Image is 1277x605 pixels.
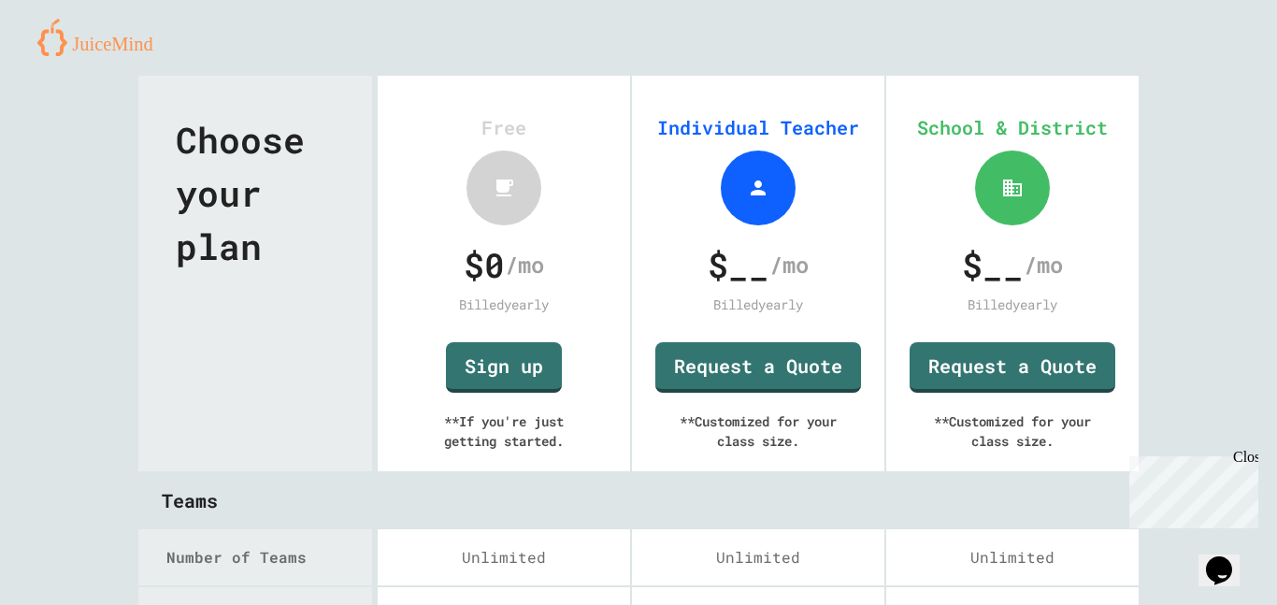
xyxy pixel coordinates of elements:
a: Request a Quote [655,342,861,393]
div: Choose your plan [138,76,372,471]
div: Billed yearly [651,295,866,314]
div: Individual Teacher [651,113,866,141]
span: $ __ [962,239,1024,290]
img: logo-orange.svg [37,19,167,56]
div: Unlimited [632,529,884,585]
div: Unlimited [378,529,630,585]
a: Request a Quote [910,342,1115,393]
div: /mo [401,239,607,290]
div: /mo [910,239,1115,290]
div: Billed yearly [396,295,611,314]
iframe: chat widget [1122,449,1258,528]
div: ** Customized for your class size. [905,393,1120,469]
div: Number of Teams [166,546,372,569]
a: Sign up [446,342,562,393]
div: Unlimited [886,529,1139,585]
div: School & District [905,113,1120,141]
div: /mo [655,239,861,290]
div: ** If you're just getting started. [396,393,611,469]
span: $ 0 [464,239,505,290]
div: ** Customized for your class size. [651,393,866,469]
div: Teams [138,472,1140,528]
div: Chat with us now!Close [7,7,129,119]
div: Billed yearly [905,295,1120,314]
iframe: chat widget [1198,530,1258,586]
div: Free [396,113,611,141]
span: $ __ [708,239,769,290]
